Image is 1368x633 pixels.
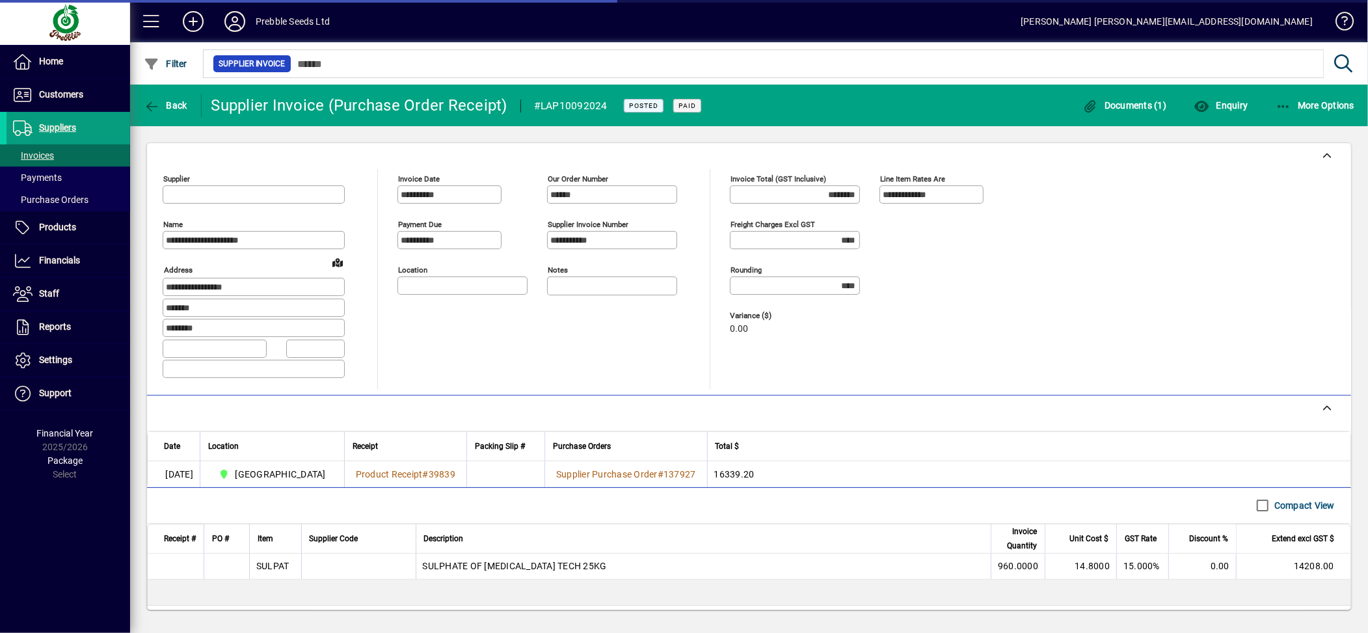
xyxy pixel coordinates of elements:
span: Financial Year [37,428,94,438]
span: Purchase Orders [553,439,611,453]
a: Financials [7,245,130,277]
button: Profile [214,10,256,33]
mat-label: Supplier invoice number [548,220,628,229]
span: Invoice Quantity [999,524,1037,553]
span: 0.00 [730,324,748,334]
button: Enquiry [1190,94,1251,117]
mat-label: Location [398,265,427,275]
span: Date [164,439,180,453]
td: 15.000% [1116,554,1168,580]
span: PO # [212,532,229,546]
td: 14.8000 [1045,554,1116,580]
mat-label: Freight charges excl GST [731,220,815,229]
div: Packing Slip # [475,439,537,453]
span: Filter [144,59,187,69]
span: Product Receipt [356,469,423,479]
a: Invoices [7,144,130,167]
span: Receipt # [164,532,196,546]
button: Add [172,10,214,33]
span: CHRISTCHURCH [213,466,331,482]
span: Item [258,532,273,546]
td: SULPHATE OF [MEDICAL_DATA] TECH 25KG [416,554,991,580]
td: 960.0000 [991,554,1045,580]
span: Staff [39,288,59,299]
a: Customers [7,79,130,111]
span: Supplier Code [310,532,358,546]
a: Reports [7,311,130,343]
span: 137927 [664,469,696,479]
span: More Options [1276,100,1355,111]
span: Supplier Invoice [219,57,286,70]
span: Customers [39,89,83,100]
span: Package [47,455,83,466]
mat-label: Notes [548,265,568,275]
div: Date [164,439,192,453]
mat-label: Rounding [731,265,762,275]
a: Support [7,377,130,410]
a: Staff [7,278,130,310]
span: Products [39,222,76,232]
span: Total $ [716,439,740,453]
span: Variance ($) [730,312,808,320]
mat-label: Line item rates are [880,174,945,183]
span: GST Rate [1125,532,1157,546]
mat-label: Name [163,220,183,229]
a: Products [7,211,130,244]
mat-label: Our order number [548,174,608,183]
a: Payments [7,167,130,189]
span: 39839 [429,469,455,479]
td: 14208.00 [1236,554,1350,580]
span: [GEOGRAPHIC_DATA] [235,468,326,481]
td: 0.00 [1168,554,1236,580]
span: Suppliers [39,122,76,133]
span: Support [39,388,72,398]
span: Back [144,100,187,111]
span: Unit Cost $ [1069,532,1108,546]
a: Settings [7,344,130,377]
a: View on map [327,252,348,273]
span: Enquiry [1194,100,1248,111]
span: Location [208,439,239,453]
span: Reports [39,321,71,332]
a: Home [7,46,130,78]
span: Description [424,532,464,546]
a: Supplier Purchase Order#137927 [552,467,701,481]
span: Posted [629,101,658,110]
span: # [423,469,429,479]
span: Paid [678,101,696,110]
span: Invoices [13,150,54,161]
button: More Options [1272,94,1358,117]
span: Packing Slip # [475,439,525,453]
a: Purchase Orders [7,189,130,211]
button: Filter [141,52,191,75]
div: SULPAT [256,559,289,572]
span: Extend excl GST $ [1272,532,1334,546]
span: Supplier Purchase Order [556,469,658,479]
span: [DATE] [166,468,194,481]
span: # [658,469,664,479]
button: Back [141,94,191,117]
td: 16339.20 [707,461,1351,487]
button: Documents (1) [1079,94,1170,117]
div: Receipt [353,439,459,453]
a: Product Receipt#39839 [351,467,460,481]
mat-label: Payment due [398,220,442,229]
div: Supplier Invoice (Purchase Order Receipt) [211,95,507,116]
app-page-header-button: Back [130,94,202,117]
span: Purchase Orders [13,195,88,205]
span: Receipt [353,439,378,453]
span: Financials [39,255,80,265]
mat-label: Supplier [163,174,190,183]
span: Home [39,56,63,66]
mat-label: Invoice Total (GST inclusive) [731,174,826,183]
span: Discount % [1189,532,1228,546]
div: Prebble Seeds Ltd [256,11,330,32]
span: Payments [13,172,62,183]
div: #LAP10092024 [534,96,608,116]
span: Settings [39,355,72,365]
a: Knowledge Base [1326,3,1352,45]
div: [PERSON_NAME] [PERSON_NAME][EMAIL_ADDRESS][DOMAIN_NAME] [1021,11,1313,32]
label: Compact View [1272,499,1335,512]
span: Documents (1) [1082,100,1167,111]
mat-label: Invoice date [398,174,440,183]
